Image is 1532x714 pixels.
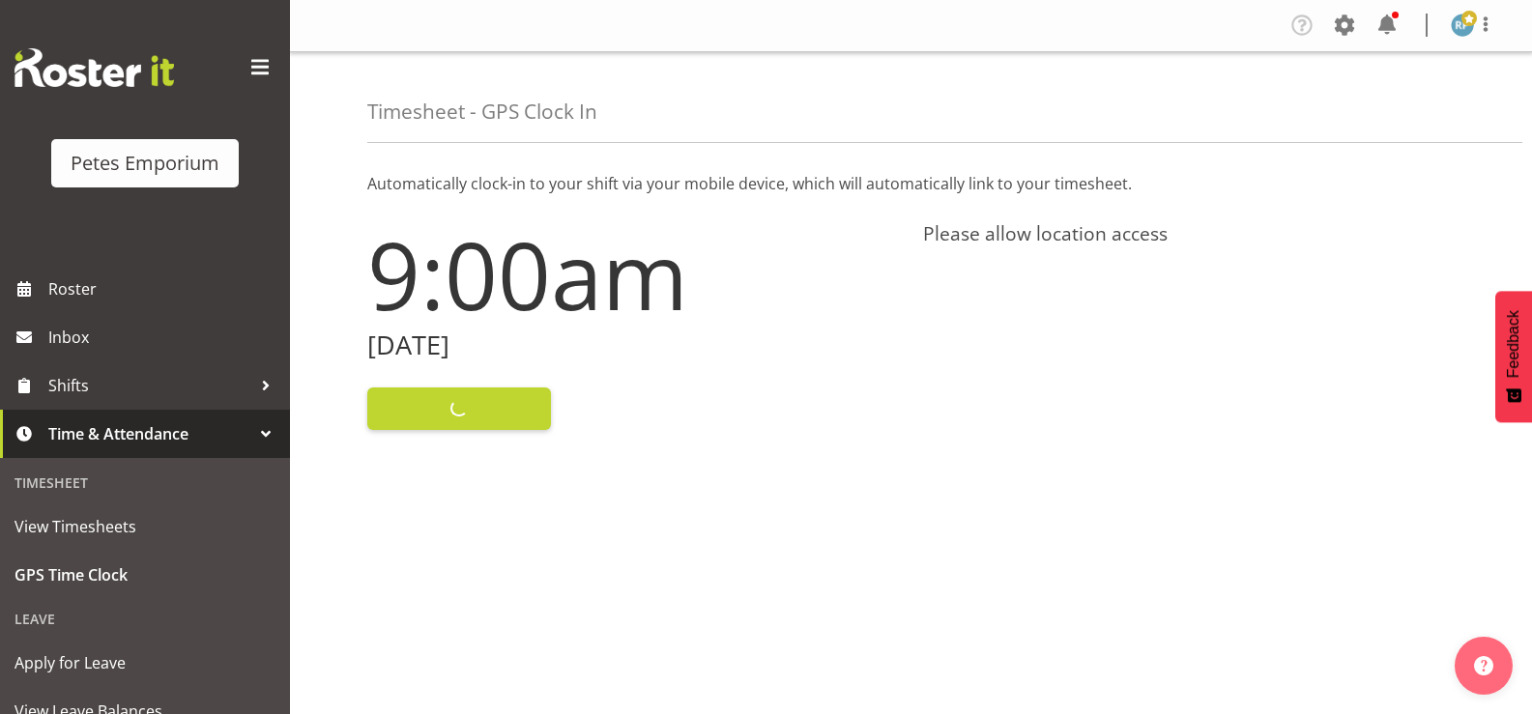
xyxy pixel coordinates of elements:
span: Apply for Leave [14,648,275,677]
span: Inbox [48,323,280,352]
span: Time & Attendance [48,419,251,448]
a: GPS Time Clock [5,551,285,599]
div: Petes Emporium [71,149,219,178]
span: View Timesheets [14,512,275,541]
div: Leave [5,599,285,639]
img: reina-puketapu721.jpg [1451,14,1474,37]
img: help-xxl-2.png [1474,656,1493,675]
span: Roster [48,274,280,303]
h2: [DATE] [367,330,900,360]
a: Apply for Leave [5,639,285,687]
img: Rosterit website logo [14,48,174,87]
button: Feedback - Show survey [1495,291,1532,422]
span: GPS Time Clock [14,560,275,589]
h4: Please allow location access [923,222,1456,245]
span: Feedback [1505,310,1522,378]
div: Timesheet [5,463,285,502]
p: Automatically clock-in to your shift via your mobile device, which will automatically link to you... [367,172,1455,195]
a: View Timesheets [5,502,285,551]
h4: Timesheet - GPS Clock In [367,100,597,123]
h1: 9:00am [367,222,900,327]
span: Shifts [48,371,251,400]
